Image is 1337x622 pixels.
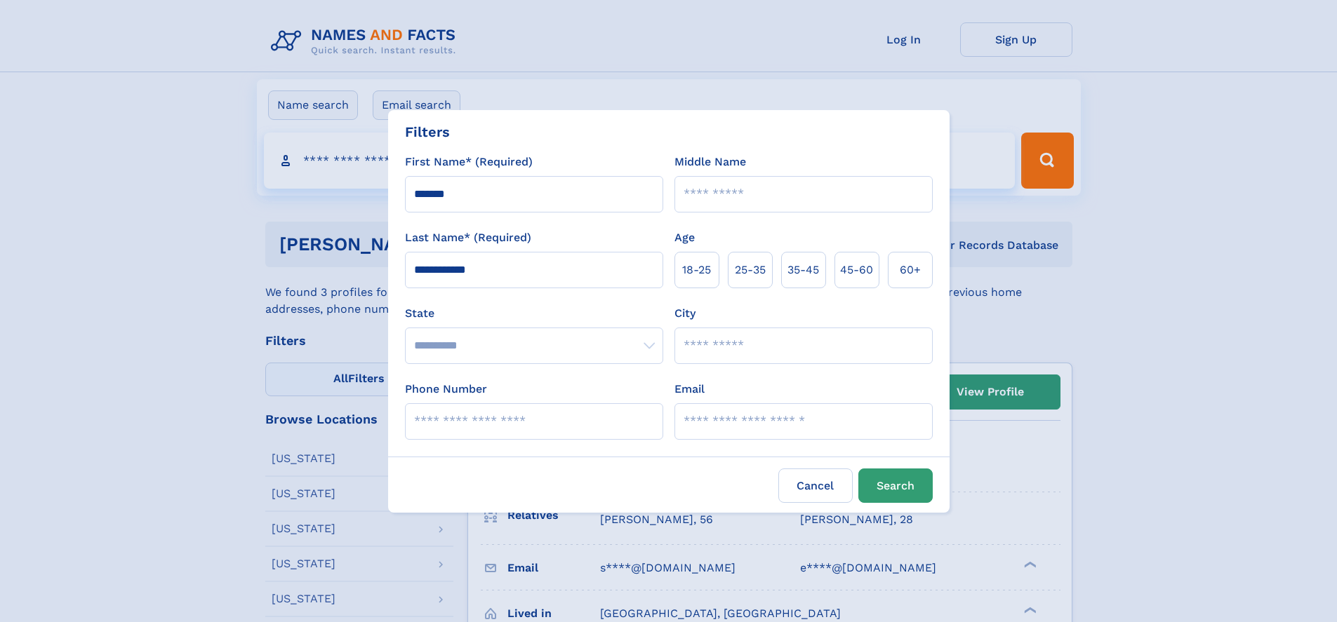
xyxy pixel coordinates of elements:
[405,305,663,322] label: State
[858,468,933,503] button: Search
[787,262,819,278] span: 35‑45
[674,305,696,322] label: City
[674,229,695,246] label: Age
[405,381,487,398] label: Phone Number
[900,262,921,278] span: 60+
[735,262,766,278] span: 25‑35
[674,154,746,170] label: Middle Name
[840,262,873,278] span: 45‑60
[778,468,853,503] label: Cancel
[405,121,450,142] div: Filters
[674,381,705,398] label: Email
[405,229,531,246] label: Last Name* (Required)
[682,262,711,278] span: 18‑25
[405,154,533,170] label: First Name* (Required)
